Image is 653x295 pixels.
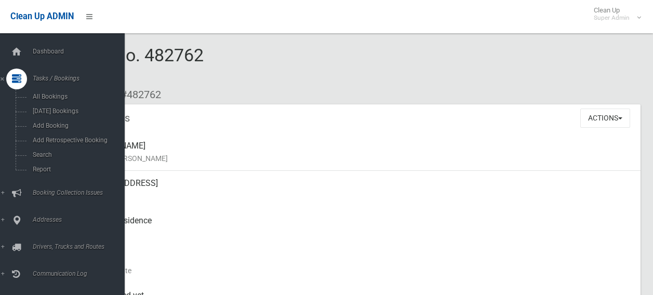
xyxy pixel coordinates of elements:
[46,45,204,85] span: Booking No. 482762
[83,264,632,277] small: Collection Date
[30,75,132,82] span: Tasks / Bookings
[589,6,640,22] span: Clean Up
[83,171,632,208] div: [STREET_ADDRESS]
[113,85,161,104] li: #482762
[83,133,632,171] div: [PERSON_NAME]
[83,246,632,283] div: [DATE]
[83,208,632,246] div: Front of Residence
[30,108,124,115] span: [DATE] Bookings
[30,189,132,196] span: Booking Collection Issues
[30,151,124,158] span: Search
[83,190,632,202] small: Address
[580,109,630,128] button: Actions
[10,11,74,21] span: Clean Up ADMIN
[30,137,124,144] span: Add Retrospective Booking
[30,48,132,55] span: Dashboard
[594,14,630,22] small: Super Admin
[30,216,132,223] span: Addresses
[30,93,124,100] span: All Bookings
[30,166,124,173] span: Report
[30,270,132,277] span: Communication Log
[30,243,132,250] span: Drivers, Trucks and Routes
[83,152,632,165] small: Name of [PERSON_NAME]
[83,227,632,239] small: Pickup Point
[30,122,124,129] span: Add Booking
